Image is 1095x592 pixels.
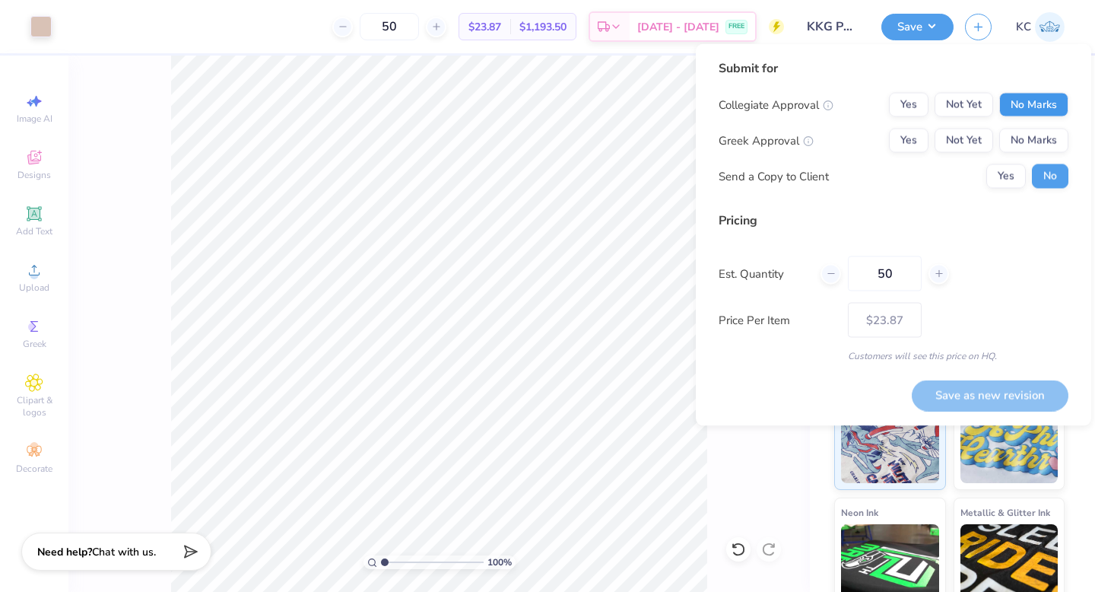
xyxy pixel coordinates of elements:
span: KC [1016,18,1031,36]
input: Untitled Design [795,11,870,42]
span: Metallic & Glitter Ink [960,504,1050,520]
button: Yes [889,93,928,117]
button: Not Yet [935,93,993,117]
div: Greek Approval [719,132,814,149]
div: Customers will see this price on HQ. [719,349,1068,363]
button: Not Yet [935,129,993,153]
span: Designs [17,169,51,181]
button: No Marks [999,129,1068,153]
span: Add Text [16,225,52,237]
div: Submit for [719,59,1068,78]
button: No Marks [999,93,1068,117]
span: $23.87 [468,19,501,35]
button: Yes [889,129,928,153]
img: Kaitlyn Carruth [1035,12,1065,42]
input: – – [360,13,419,40]
span: Image AI [17,113,52,125]
button: Save [881,14,954,40]
span: Greek [23,338,46,350]
a: KC [1016,12,1065,42]
span: 100 % [487,555,512,569]
img: Puff Ink [960,407,1058,483]
span: FREE [728,21,744,32]
span: [DATE] - [DATE] [637,19,719,35]
span: $1,193.50 [519,19,567,35]
strong: Need help? [37,545,92,559]
span: Decorate [16,463,52,475]
div: Collegiate Approval [719,96,833,113]
div: Pricing [719,212,1068,230]
span: Clipart & logos [8,394,61,419]
button: No [1032,164,1068,189]
label: Price Per Item [719,311,836,329]
span: Chat with us. [92,545,156,559]
label: Est. Quantity [719,265,809,282]
button: Yes [986,164,1026,189]
img: Standard [841,407,939,483]
div: Send a Copy to Client [719,167,829,185]
span: Neon Ink [841,504,878,520]
span: Upload [19,282,49,294]
input: – – [848,256,922,291]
